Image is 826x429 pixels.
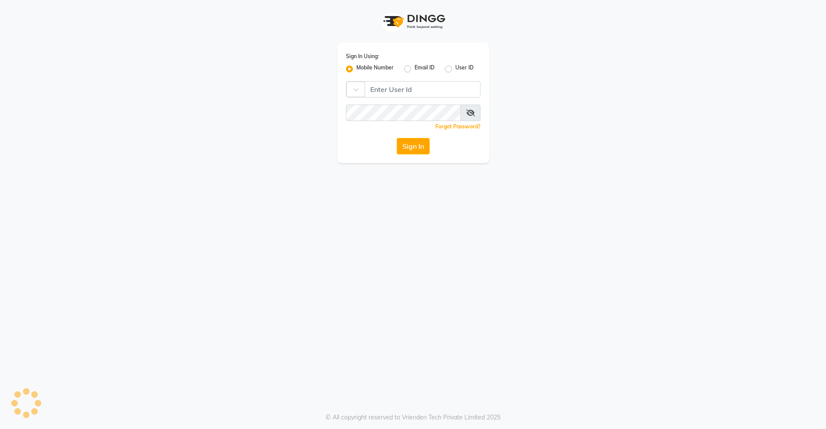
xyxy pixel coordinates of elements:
[365,81,480,98] input: Username
[346,52,379,60] label: Sign In Using:
[346,105,461,121] input: Username
[397,138,430,154] button: Sign In
[435,123,480,130] a: Forgot Password?
[415,64,434,74] label: Email ID
[455,64,474,74] label: User ID
[378,9,448,34] img: logo1.svg
[356,64,394,74] label: Mobile Number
